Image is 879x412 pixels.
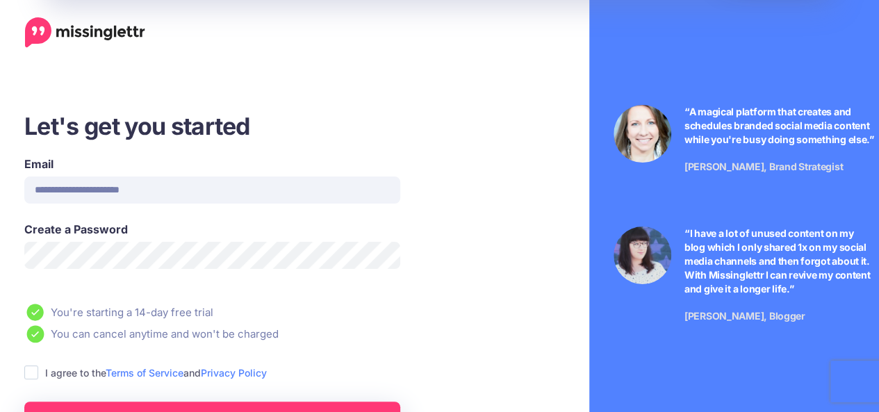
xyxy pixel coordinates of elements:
img: Testimonial by Laura Stanik [614,105,671,163]
a: Home [25,17,145,48]
p: “I have a lot of unused content on my blog which I only shared 1x on my social media channels and... [684,226,875,296]
label: Email [24,156,400,172]
p: “A magical platform that creates and schedules branded social media content while you're busy doi... [684,105,875,147]
span: [PERSON_NAME], Brand Strategist [684,160,843,172]
img: Testimonial by Jeniffer Kosche [614,226,671,284]
h3: Let's get you started [24,110,479,142]
span: [PERSON_NAME], Blogger [684,310,805,322]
